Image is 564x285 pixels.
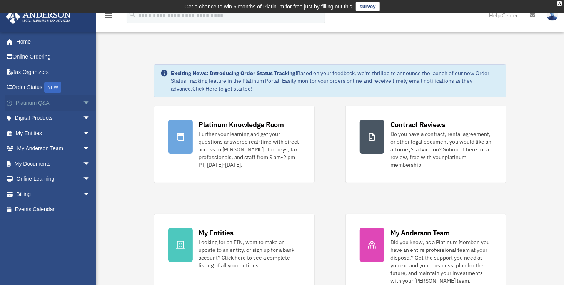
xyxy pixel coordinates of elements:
[5,49,102,65] a: Online Ordering
[5,171,102,187] a: Online Learningarrow_drop_down
[5,34,98,49] a: Home
[104,13,113,20] a: menu
[44,82,61,93] div: NEW
[390,238,492,285] div: Did you know, as a Platinum Member, you have an entire professional team at your disposal? Get th...
[390,130,492,169] div: Do you have a contract, rental agreement, or other legal document you would like an attorney's ad...
[128,10,137,19] i: search
[390,228,450,238] div: My Anderson Team
[199,130,300,169] div: Further your learning and get your questions answered real-time with direct access to [PERSON_NAM...
[5,111,102,126] a: Digital Productsarrow_drop_down
[5,141,102,156] a: My Anderson Teamarrow_drop_down
[83,186,98,202] span: arrow_drop_down
[171,69,500,92] div: Based on your feedback, we're thrilled to announce the launch of our new Order Status Tracking fe...
[154,106,315,183] a: Platinum Knowledge Room Further your learning and get your questions answered real-time with dire...
[104,11,113,20] i: menu
[356,2,380,11] a: survey
[199,120,284,129] div: Platinum Knowledge Room
[3,9,73,24] img: Anderson Advisors Platinum Portal
[5,202,102,217] a: Events Calendar
[5,80,102,96] a: Order StatusNEW
[5,186,102,202] a: Billingarrow_drop_down
[199,238,300,269] div: Looking for an EIN, want to make an update to an entity, or sign up for a bank account? Click her...
[557,1,562,6] div: close
[83,95,98,111] span: arrow_drop_down
[83,156,98,172] span: arrow_drop_down
[193,85,253,92] a: Click Here to get started!
[83,126,98,141] span: arrow_drop_down
[345,106,506,183] a: Contract Reviews Do you have a contract, rental agreement, or other legal document you would like...
[199,228,234,238] div: My Entities
[83,141,98,157] span: arrow_drop_down
[83,171,98,187] span: arrow_drop_down
[184,2,352,11] div: Get a chance to win 6 months of Platinum for free just by filling out this
[171,70,297,77] strong: Exciting News: Introducing Order Status Tracking!
[547,10,558,21] img: User Pic
[5,64,102,80] a: Tax Organizers
[5,126,102,141] a: My Entitiesarrow_drop_down
[5,156,102,171] a: My Documentsarrow_drop_down
[83,111,98,126] span: arrow_drop_down
[390,120,446,129] div: Contract Reviews
[5,95,102,111] a: Platinum Q&Aarrow_drop_down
